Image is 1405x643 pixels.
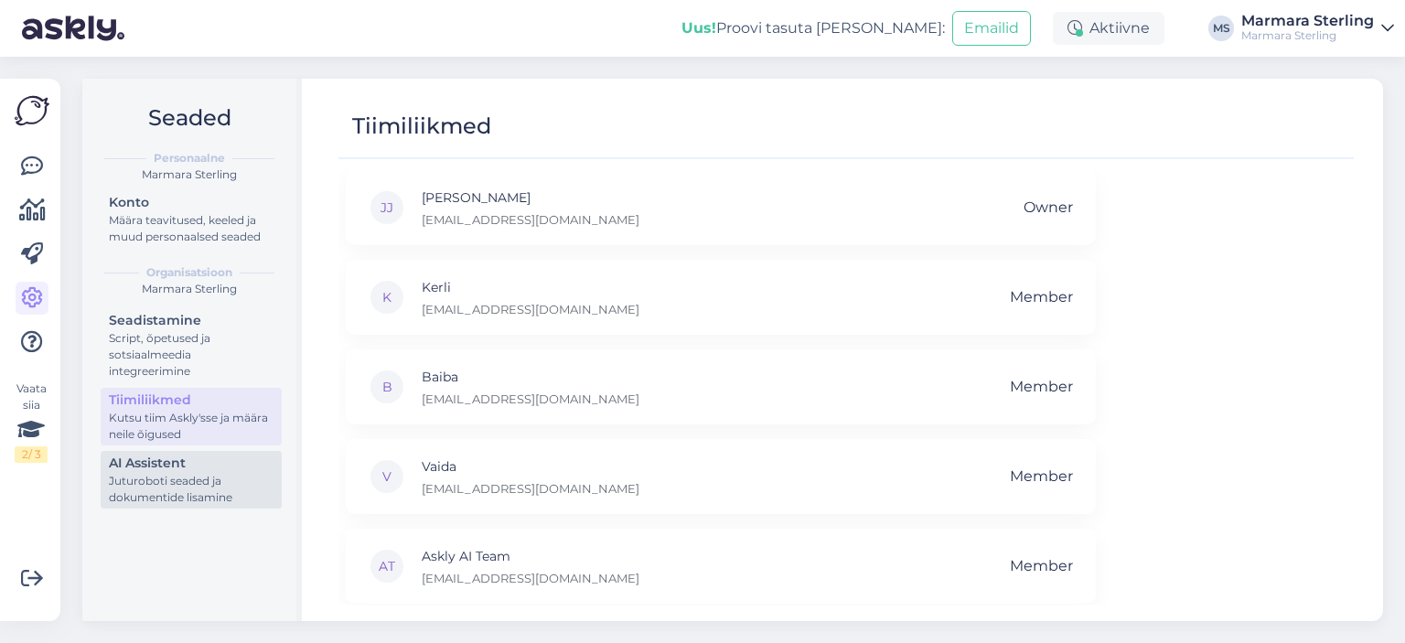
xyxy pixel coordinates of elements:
div: K [369,279,405,316]
div: B [369,369,405,405]
div: Juturoboti seaded ja dokumentide lisamine [109,473,273,506]
b: Organisatsioon [146,264,232,281]
p: Baiba [422,367,639,387]
p: [PERSON_NAME] [422,188,639,208]
div: 2 / 3 [15,446,48,463]
p: [EMAIL_ADDRESS][DOMAIN_NAME] [422,301,639,317]
div: Konto [109,193,273,212]
p: [EMAIL_ADDRESS][DOMAIN_NAME] [422,480,639,497]
div: V [369,458,405,495]
p: Kerli [422,277,639,297]
a: KontoMäära teavitused, keeled ja muud personaalsed seaded [101,190,282,248]
div: Script, õpetused ja sotsiaalmeedia integreerimine [109,330,273,380]
img: Askly Logo [15,93,49,128]
b: Personaalne [154,150,225,166]
h2: Seaded [97,101,282,135]
a: Marmara SterlingMarmara Sterling [1241,14,1394,43]
div: Määra teavitused, keeled ja muud personaalsed seaded [109,212,273,245]
div: Tiimiliikmed [109,391,273,410]
span: Member [1010,370,1073,404]
span: Member [1010,280,1073,315]
p: [EMAIL_ADDRESS][DOMAIN_NAME] [422,391,639,407]
a: TiimiliikmedKutsu tiim Askly'sse ja määra neile õigused [101,388,282,445]
div: Marmara Sterling [97,281,282,297]
p: Vaida [422,456,639,477]
div: JJ [369,189,405,226]
div: Tiimiliikmed [352,109,491,144]
div: Proovi tasuta [PERSON_NAME]: [681,17,945,39]
span: Member [1010,549,1073,584]
p: Askly AI Team [422,546,639,566]
p: [EMAIL_ADDRESS][DOMAIN_NAME] [422,570,639,586]
div: Vaata siia [15,380,48,463]
div: Seadistamine [109,311,273,330]
div: MS [1208,16,1234,41]
span: Member [1010,459,1073,494]
div: AI Assistent [109,454,273,473]
div: Kutsu tiim Askly'sse ja määra neile õigused [109,410,273,443]
span: Owner [1024,190,1073,225]
button: Emailid [952,11,1031,46]
a: SeadistamineScript, õpetused ja sotsiaalmeedia integreerimine [101,308,282,382]
p: [EMAIL_ADDRESS][DOMAIN_NAME] [422,211,639,228]
div: AT [369,548,405,584]
div: Marmara Sterling [97,166,282,183]
a: AI AssistentJuturoboti seaded ja dokumentide lisamine [101,451,282,509]
div: Aktiivne [1053,12,1164,45]
b: Uus! [681,19,716,37]
div: Marmara Sterling [1241,14,1374,28]
div: Marmara Sterling [1241,28,1374,43]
